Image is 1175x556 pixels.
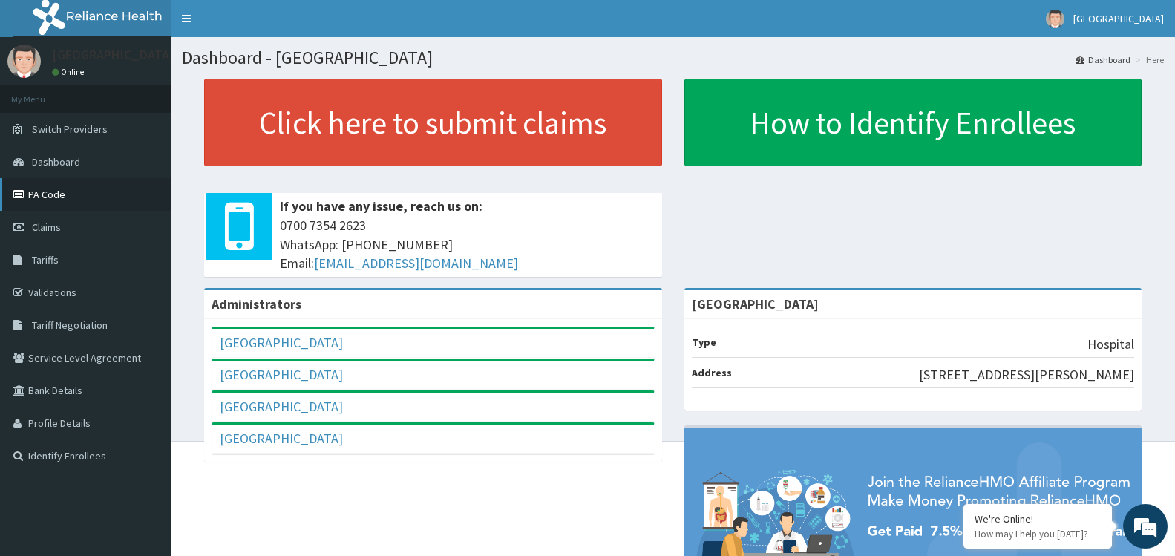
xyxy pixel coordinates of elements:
p: [GEOGRAPHIC_DATA] [52,48,174,62]
a: [GEOGRAPHIC_DATA] [220,366,343,383]
a: Click here to submit claims [204,79,662,166]
span: 0700 7354 2623 WhatsApp: [PHONE_NUMBER] Email: [280,216,655,273]
strong: [GEOGRAPHIC_DATA] [692,295,819,313]
span: Tariff Negotiation [32,318,108,332]
b: Type [692,336,716,349]
a: Online [52,67,88,77]
a: [GEOGRAPHIC_DATA] [220,398,343,415]
b: Address [692,366,732,379]
span: Claims [32,220,61,234]
a: [GEOGRAPHIC_DATA] [220,334,343,351]
a: [EMAIL_ADDRESS][DOMAIN_NAME] [314,255,518,272]
img: User Image [1046,10,1064,28]
b: Administrators [212,295,301,313]
img: User Image [7,45,41,78]
p: [STREET_ADDRESS][PERSON_NAME] [919,365,1134,385]
p: How may I help you today? [975,528,1101,540]
span: [GEOGRAPHIC_DATA] [1073,12,1164,25]
div: We're Online! [975,512,1101,526]
li: Here [1132,53,1164,66]
span: Tariffs [32,253,59,266]
p: Hospital [1087,335,1134,354]
b: If you have any issue, reach us on: [280,197,482,215]
h1: Dashboard - [GEOGRAPHIC_DATA] [182,48,1164,68]
a: How to Identify Enrollees [684,79,1142,166]
a: Dashboard [1076,53,1130,66]
span: Dashboard [32,155,80,169]
a: [GEOGRAPHIC_DATA] [220,430,343,447]
span: Switch Providers [32,122,108,136]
